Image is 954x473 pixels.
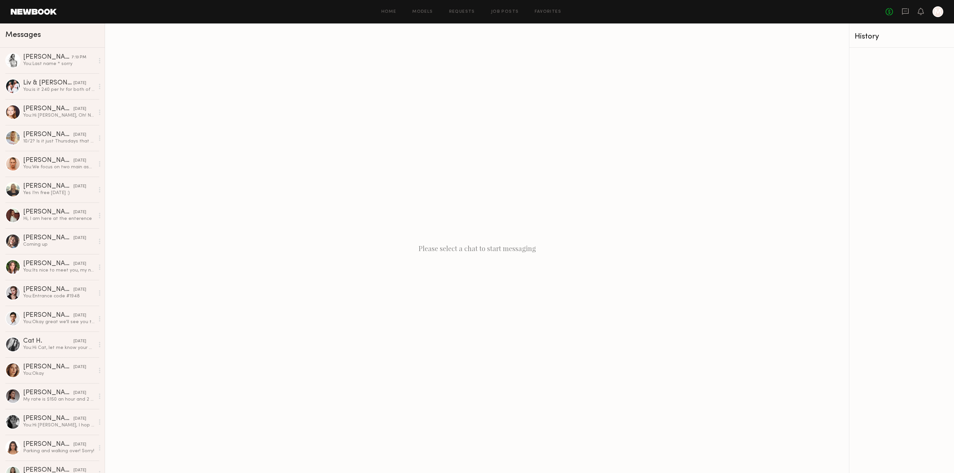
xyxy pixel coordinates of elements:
div: [PERSON_NAME] [23,441,73,448]
div: History [855,33,949,41]
div: [PERSON_NAME] [23,390,73,396]
div: [DATE] [73,441,86,448]
div: You: is it 240 per hr for both of you or per person [23,86,95,93]
div: [PERSON_NAME] [23,364,73,370]
div: [DATE] [73,338,86,345]
div: [PERSON_NAME] [23,54,71,61]
div: Liv & [PERSON_NAME] [23,80,73,86]
div: [DATE] [73,80,86,86]
a: Models [412,10,433,14]
div: You: Okay [23,370,95,377]
div: 7:13 PM [71,54,86,61]
div: [DATE] [73,183,86,190]
div: [DATE] [73,364,86,370]
div: [PERSON_NAME] [23,260,73,267]
div: [DATE] [73,132,86,138]
div: [DATE] [73,312,86,319]
div: [PERSON_NAME] [23,312,73,319]
div: You: We focus on two main aspects: first, the online portfolio. When candidates arrive, they ofte... [23,164,95,170]
div: Parking and walking over! Sorry! [23,448,95,454]
a: Home [381,10,396,14]
div: [PERSON_NAME] [23,183,73,190]
div: You: Entrance code #1948 [23,293,95,299]
div: [PERSON_NAME] [23,209,73,216]
div: Coming up [23,241,95,248]
div: [DATE] [73,390,86,396]
div: [DATE] [73,261,86,267]
div: [PERSON_NAME] [23,286,73,293]
div: [PERSON_NAME] [23,106,73,112]
div: Hi, I am here at the enterence [23,216,95,222]
div: Please select a chat to start messaging [105,23,849,473]
a: Favorites [535,10,561,14]
div: Cat H. [23,338,73,345]
span: Messages [5,31,41,39]
div: [PERSON_NAME] [23,235,73,241]
div: [DATE] [73,158,86,164]
div: You: Its nice to meet you, my name is [PERSON_NAME] and I am the Head Designer at Blue B Collecti... [23,267,95,274]
div: [DATE] [73,235,86,241]
div: [DATE] [73,209,86,216]
div: My rate is $150 an hour and 2 hours minimum [23,396,95,403]
div: You: Hi [PERSON_NAME], I hop you are well :) I just wanted to see if your available [DATE] (5/20)... [23,422,95,428]
div: [DATE] [73,416,86,422]
a: Job Posts [491,10,519,14]
div: [PERSON_NAME] [23,131,73,138]
div: Yes I’m free [DATE] :) [23,190,95,196]
div: [DATE] [73,106,86,112]
div: You: Hi Cat, let me know your availability [23,345,95,351]
div: 10/2? Is it just Thursdays that you have available? If so would the 9th or 16th work? [23,138,95,144]
a: M [933,6,943,17]
div: [PERSON_NAME] [23,157,73,164]
div: You: Last name * sorry [23,61,95,67]
div: [DATE] [73,287,86,293]
div: [PERSON_NAME] [23,415,73,422]
div: You: Okay great we'll see you then [23,319,95,325]
a: Requests [449,10,475,14]
div: You: Hi [PERSON_NAME], Oh! No. I hope you recover soon, as soon you recover reach back to me! I w... [23,112,95,119]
